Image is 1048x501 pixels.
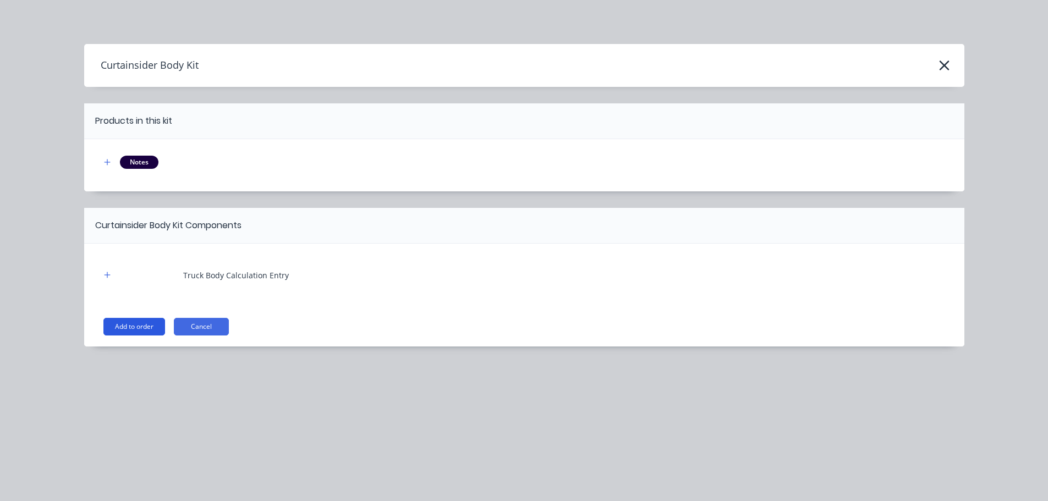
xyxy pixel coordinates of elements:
[95,219,242,232] div: Curtainsider Body Kit Components
[183,269,289,281] div: Truck Body Calculation Entry
[103,318,165,335] button: Add to order
[174,318,229,335] button: Cancel
[84,55,199,76] h4: Curtainsider Body Kit
[120,156,158,169] div: Notes
[95,114,172,128] div: Products in this kit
